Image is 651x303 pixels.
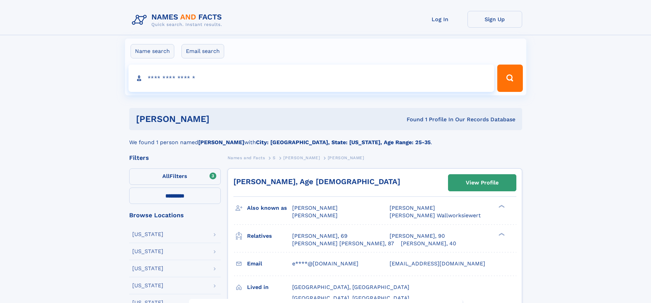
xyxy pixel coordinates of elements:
[233,177,400,186] a: [PERSON_NAME], Age [DEMOGRAPHIC_DATA]
[466,175,499,191] div: View Profile
[132,283,163,288] div: [US_STATE]
[198,139,244,146] b: [PERSON_NAME]
[132,249,163,254] div: [US_STATE]
[128,65,494,92] input: search input
[308,116,515,123] div: Found 1 Profile In Our Records Database
[497,65,523,92] button: Search Button
[129,130,522,147] div: We found 1 person named with .
[273,153,276,162] a: S
[256,139,431,146] b: City: [GEOGRAPHIC_DATA], State: [US_STATE], Age Range: 25-35
[497,204,505,209] div: ❯
[390,205,435,211] span: [PERSON_NAME]
[292,295,409,301] span: [GEOGRAPHIC_DATA], [GEOGRAPHIC_DATA]
[283,153,320,162] a: [PERSON_NAME]
[162,173,169,179] span: All
[129,11,228,29] img: Logo Names and Facts
[247,281,292,293] h3: Lived in
[129,168,221,185] label: Filters
[292,212,338,219] span: [PERSON_NAME]
[390,232,445,240] a: [PERSON_NAME], 90
[292,284,409,290] span: [GEOGRAPHIC_DATA], [GEOGRAPHIC_DATA]
[292,205,338,211] span: [PERSON_NAME]
[413,11,467,28] a: Log In
[292,240,394,247] a: [PERSON_NAME] [PERSON_NAME], 87
[129,155,221,161] div: Filters
[181,44,224,58] label: Email search
[467,11,522,28] a: Sign Up
[247,258,292,270] h3: Email
[132,266,163,271] div: [US_STATE]
[401,240,456,247] a: [PERSON_NAME], 40
[328,155,364,160] span: [PERSON_NAME]
[131,44,174,58] label: Name search
[497,232,505,236] div: ❯
[247,230,292,242] h3: Relatives
[390,212,481,219] span: [PERSON_NAME] Wallworksiewert
[247,202,292,214] h3: Also known as
[136,115,308,123] h1: [PERSON_NAME]
[448,175,516,191] a: View Profile
[132,232,163,237] div: [US_STATE]
[273,155,276,160] span: S
[292,232,348,240] a: [PERSON_NAME], 69
[228,153,265,162] a: Names and Facts
[390,260,485,267] span: [EMAIL_ADDRESS][DOMAIN_NAME]
[283,155,320,160] span: [PERSON_NAME]
[129,212,221,218] div: Browse Locations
